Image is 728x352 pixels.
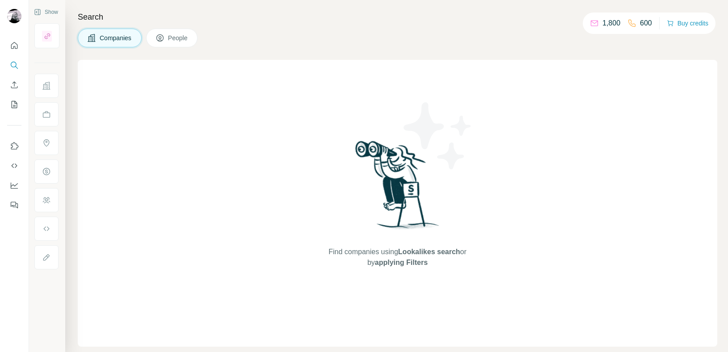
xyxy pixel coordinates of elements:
[398,248,460,256] span: Lookalikes search
[7,96,21,113] button: My lists
[351,138,444,238] img: Surfe Illustration - Woman searching with binoculars
[7,138,21,154] button: Use Surfe on LinkedIn
[7,177,21,193] button: Dashboard
[7,57,21,73] button: Search
[7,38,21,54] button: Quick start
[28,5,64,19] button: Show
[398,96,478,176] img: Surfe Illustration - Stars
[7,197,21,213] button: Feedback
[375,259,428,266] span: applying Filters
[326,247,469,268] span: Find companies using or by
[7,158,21,174] button: Use Surfe API
[7,77,21,93] button: Enrich CSV
[78,11,717,23] h4: Search
[640,18,652,29] p: 600
[7,9,21,23] img: Avatar
[602,18,620,29] p: 1,800
[100,34,132,42] span: Companies
[667,17,708,29] button: Buy credits
[168,34,189,42] span: People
